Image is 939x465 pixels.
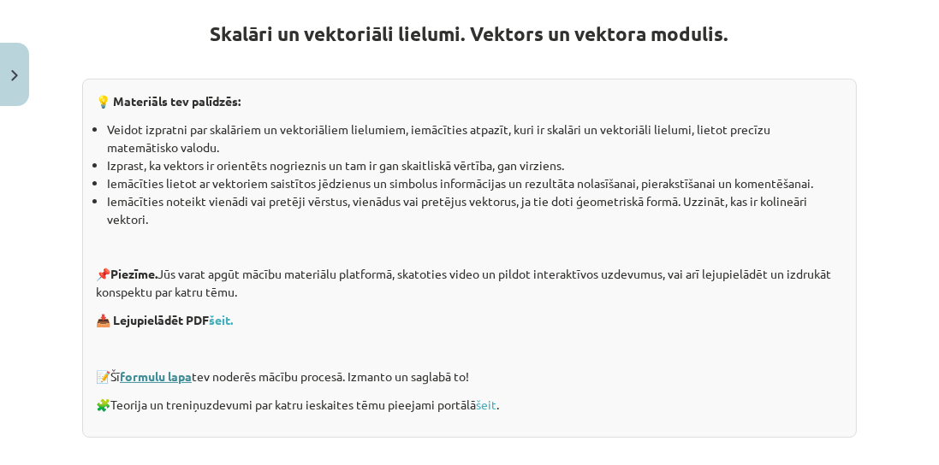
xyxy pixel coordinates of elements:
[11,70,18,81] img: icon-close-lesson-0947bae3869378f0d4975bcd49f059093ad1ed9edebbc8119c70593378902aed.svg
[96,368,843,386] p: 📝 Šī tev noderēs mācību procesā. Izmanto un saglabā to!
[107,121,843,156] li: Veidot izpratni par skalāriem un vektoriāliem lielumiem, iemācīties atpazīt, kuri ir skalāri un v...
[110,266,157,281] strong: Piezīme.
[107,192,843,228] li: Iemācīties noteikt vienādi vai pretēji vērstus, vienādus vai pretējus vektorus, ja tie doti ģeome...
[107,174,843,192] li: Iemācīties lietot ar vektoriem saistītos jēdzienus un simbolus informācijas un rezultāta nolasīša...
[96,312,235,327] strong: 📥 Lejupielādēt PDF
[107,156,843,174] li: Izprast, ka vektors ir orientēts nogrieznis un tam ir gan skaitliskā vērtība, gan virziens.
[96,93,241,109] strong: 💡 Materiāls tev palīdzēs:
[120,368,192,384] a: formulu lapa
[209,312,233,327] a: šeit.
[211,21,729,46] strong: Skalāri un vektoriāli lielumi. Vektors un vektora modulis.
[476,397,496,412] a: šeit
[96,396,843,414] p: 🧩 Teorija un treniņuzdevumi par katru ieskaites tēmu pieejami portālā .
[96,265,843,301] p: 📌 Jūs varat apgūt mācību materiālu platformā, skatoties video un pildot interaktīvos uzdevumus, v...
